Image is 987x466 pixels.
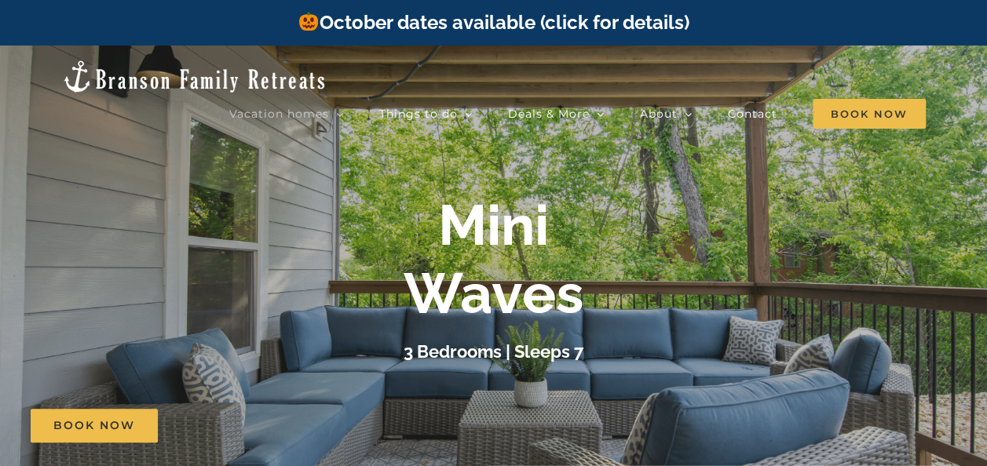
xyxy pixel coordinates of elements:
span: Deals & More [508,108,590,119]
img: 🎃 [299,12,318,31]
span: Book Now [813,99,926,129]
span: About [640,108,678,119]
img: Branson Family Retreats Logo [61,59,327,94]
nav: Main Menu [229,98,926,129]
b: Mini Waves [404,191,584,326]
a: Things to do [379,98,473,129]
a: Book Now [31,409,158,442]
span: Vacation homes [229,108,329,119]
a: About [640,98,693,129]
a: Contact [728,98,777,129]
span: Contact [728,108,777,119]
span: Book Now [53,419,135,432]
h3: 3 Bedrooms | Sleeps 7 [404,341,583,362]
a: October dates available (click for details) [298,11,689,34]
span: Things to do [379,108,458,119]
a: Deals & More [508,98,605,129]
a: Vacation homes [229,98,344,129]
